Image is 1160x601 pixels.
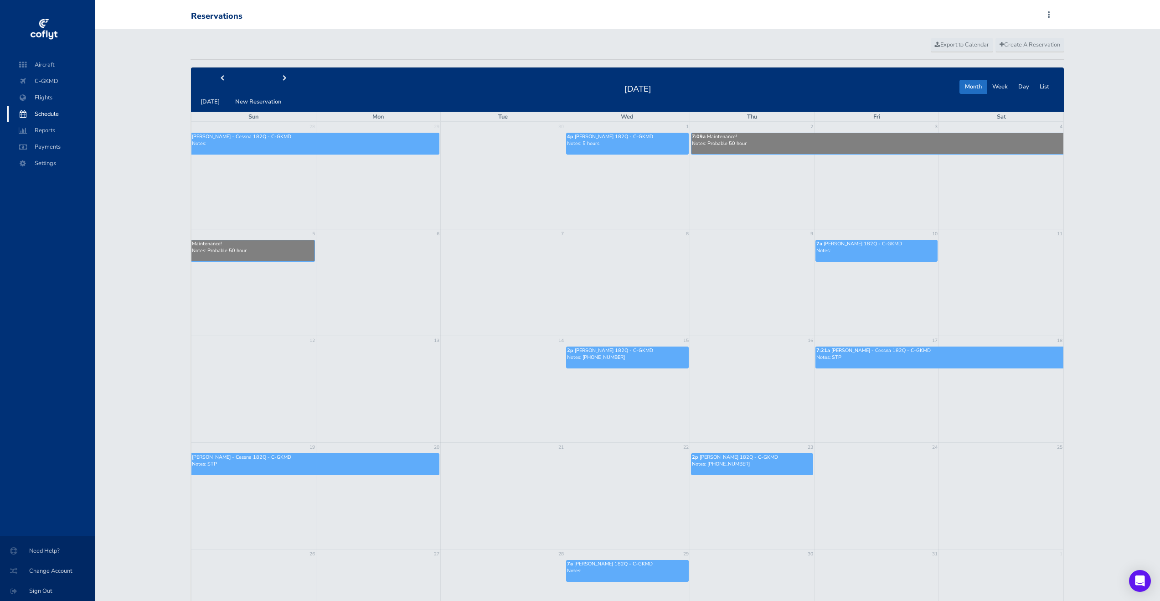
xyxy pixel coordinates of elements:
[16,57,86,73] span: Aircraft
[816,347,830,354] span: 7:21a
[16,122,86,139] span: Reports
[192,247,314,254] p: Notes: Probable 50 hour
[575,347,653,354] span: [PERSON_NAME] 182Q - C-GKMD
[807,549,814,559] a: 30
[309,336,316,345] a: 12
[11,543,84,559] span: Need Help?
[831,347,931,354] span: [PERSON_NAME] - Cessna 182Q - C-GKMD
[1059,122,1063,131] a: 4
[807,443,814,452] a: 23
[195,95,225,109] button: [DATE]
[692,140,1063,147] p: Notes: Probable 50 hour
[433,549,440,559] a: 27
[11,583,84,599] span: Sign Out
[935,41,989,49] span: Export to Calendar
[682,443,690,452] a: 22
[816,354,1063,361] p: Notes: STP
[575,133,653,140] span: [PERSON_NAME] 182Q - C-GKMD
[824,240,902,247] span: [PERSON_NAME] 182Q - C-GKMD
[619,82,657,94] h2: [DATE]
[931,229,938,238] a: 10
[16,139,86,155] span: Payments
[192,454,291,461] span: [PERSON_NAME] - Cessna 182Q - C-GKMD
[436,229,440,238] a: 6
[621,113,634,121] span: Wed
[692,454,698,461] span: 2p
[934,122,938,131] a: 3
[192,133,291,140] span: [PERSON_NAME] - Cessna 182Q - C-GKMD
[747,113,757,121] span: Thu
[807,336,814,345] a: 16
[931,443,938,452] a: 24
[959,80,987,94] button: Month
[931,38,993,52] a: Export to Calendar
[309,122,316,131] a: 28
[191,72,254,86] button: prev
[682,549,690,559] a: 29
[557,336,565,345] a: 14
[1000,41,1060,49] span: Create A Reservation
[248,113,258,121] span: Sun
[567,560,573,567] span: 7a
[253,72,316,86] button: next
[809,229,814,238] a: 9
[16,155,86,171] span: Settings
[11,563,84,579] span: Change Account
[685,122,690,131] a: 1
[567,133,573,140] span: 4p
[1056,443,1063,452] a: 25
[700,454,778,461] span: [PERSON_NAME] 182Q - C-GKMD
[931,549,938,559] a: 31
[809,122,814,131] a: 2
[567,567,687,574] p: Notes:
[191,11,242,21] div: Reservations
[433,336,440,345] a: 13
[16,73,86,89] span: C-GKMD
[16,106,86,122] span: Schedule
[433,443,440,452] a: 20
[997,113,1006,121] span: Sat
[567,347,573,354] span: 2p
[557,122,565,131] a: 30
[1056,229,1063,238] a: 11
[692,461,812,467] p: Notes: [PHONE_NUMBER]
[574,560,653,567] span: [PERSON_NAME] 182Q - C-GKMD
[192,461,438,467] p: Notes: STP
[560,229,565,238] a: 7
[1059,549,1063,559] a: 1
[707,133,737,140] span: Maintenance!
[230,95,287,109] button: New Reservation
[16,89,86,106] span: Flights
[29,16,59,43] img: coflyt logo
[309,443,316,452] a: 19
[987,80,1013,94] button: Week
[1056,336,1063,345] a: 18
[309,549,316,559] a: 26
[311,229,316,238] a: 5
[557,549,565,559] a: 28
[1013,80,1035,94] button: Day
[995,38,1064,52] a: Create A Reservation
[567,140,687,147] p: Notes: 5 hours
[1129,570,1151,592] div: Open Intercom Messenger
[372,113,384,121] span: Mon
[816,240,822,247] span: 7a
[567,354,687,361] p: Notes: [PHONE_NUMBER]
[557,443,565,452] a: 21
[816,247,937,254] p: Notes:
[498,113,508,121] span: Tue
[873,113,880,121] span: Fri
[685,229,690,238] a: 8
[931,336,938,345] a: 17
[192,240,222,247] span: Maintenance!
[433,122,440,131] a: 29
[1034,80,1055,94] button: List
[682,336,690,345] a: 15
[192,140,438,147] p: Notes:
[692,133,706,140] span: 7:09a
